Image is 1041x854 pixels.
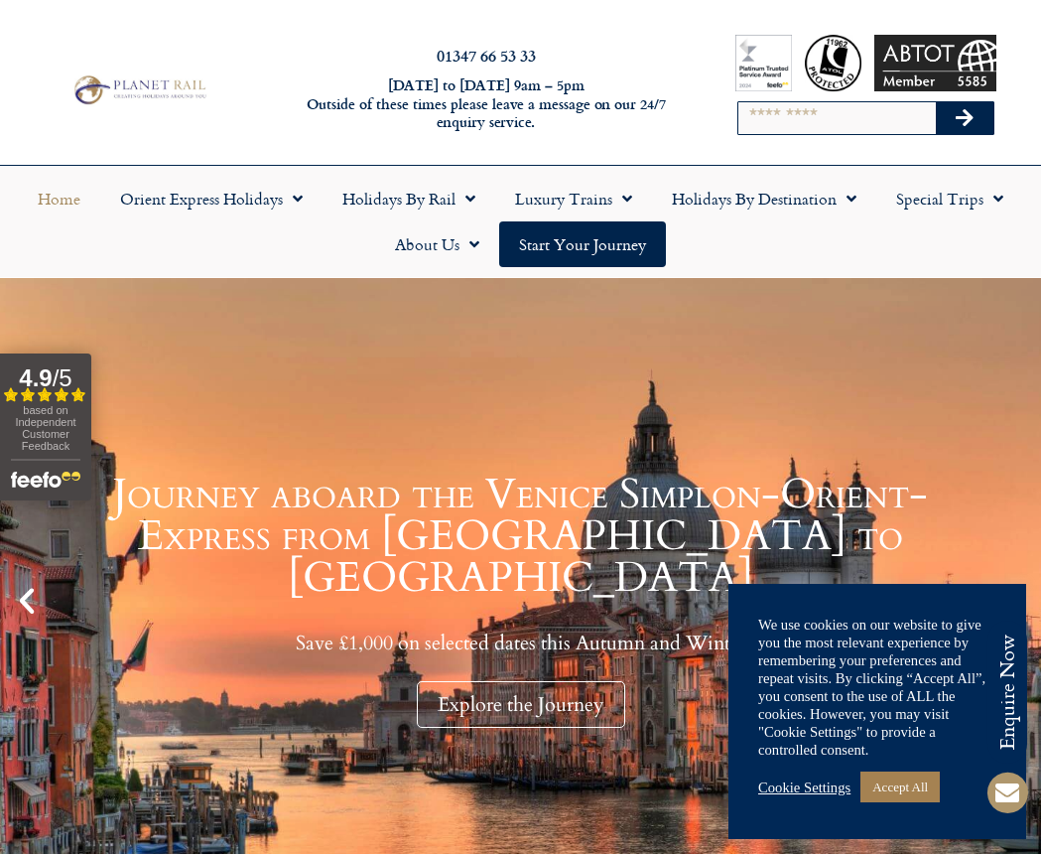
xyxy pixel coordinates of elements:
[758,616,996,759] div: We use cookies on our website to give you the most relevant experience by remembering your prefer...
[10,584,44,618] div: Previous slide
[499,221,666,267] a: Start your Journey
[860,772,940,802] a: Accept All
[68,72,209,107] img: Planet Rail Train Holidays Logo
[495,176,652,221] a: Luxury Trains
[323,176,495,221] a: Holidays by Rail
[758,779,850,796] a: Cookie Settings
[50,474,991,599] h1: Journey aboard the Venice Simplon-Orient-Express from [GEOGRAPHIC_DATA] to [GEOGRAPHIC_DATA]
[652,176,876,221] a: Holidays by Destination
[417,681,625,728] div: Explore the Journey
[18,176,100,221] a: Home
[876,176,1023,221] a: Special Trips
[283,76,690,132] h6: [DATE] to [DATE] 9am – 5pm Outside of these times please leave a message on our 24/7 enquiry serv...
[437,44,536,67] a: 01347 66 53 33
[50,631,991,655] p: Save £1,000 on selected dates this Autumn and Winter
[100,176,323,221] a: Orient Express Holidays
[375,221,499,267] a: About Us
[10,176,1031,267] nav: Menu
[936,102,993,134] button: Search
